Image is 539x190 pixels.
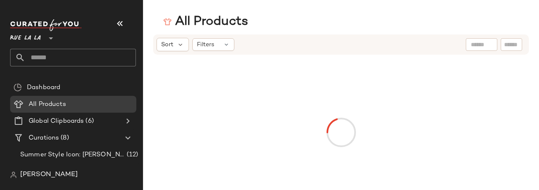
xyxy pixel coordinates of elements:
span: [PERSON_NAME] [20,170,78,180]
span: (12) [125,150,138,160]
img: svg%3e [10,172,17,178]
span: (6) [84,116,93,126]
span: Rue La La [10,29,41,44]
span: All Products [29,100,66,109]
span: (8) [59,133,69,143]
span: Global Clipboards [29,116,84,126]
img: cfy_white_logo.C9jOOHJF.svg [10,19,82,31]
span: Filters [197,40,214,49]
span: Sort [161,40,173,49]
img: svg%3e [163,18,172,26]
span: Curations [29,133,59,143]
img: svg%3e [13,83,22,92]
span: Summer Style Icon: [PERSON_NAME] [20,150,125,160]
div: All Products [163,13,248,30]
span: Dashboard [27,83,60,92]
